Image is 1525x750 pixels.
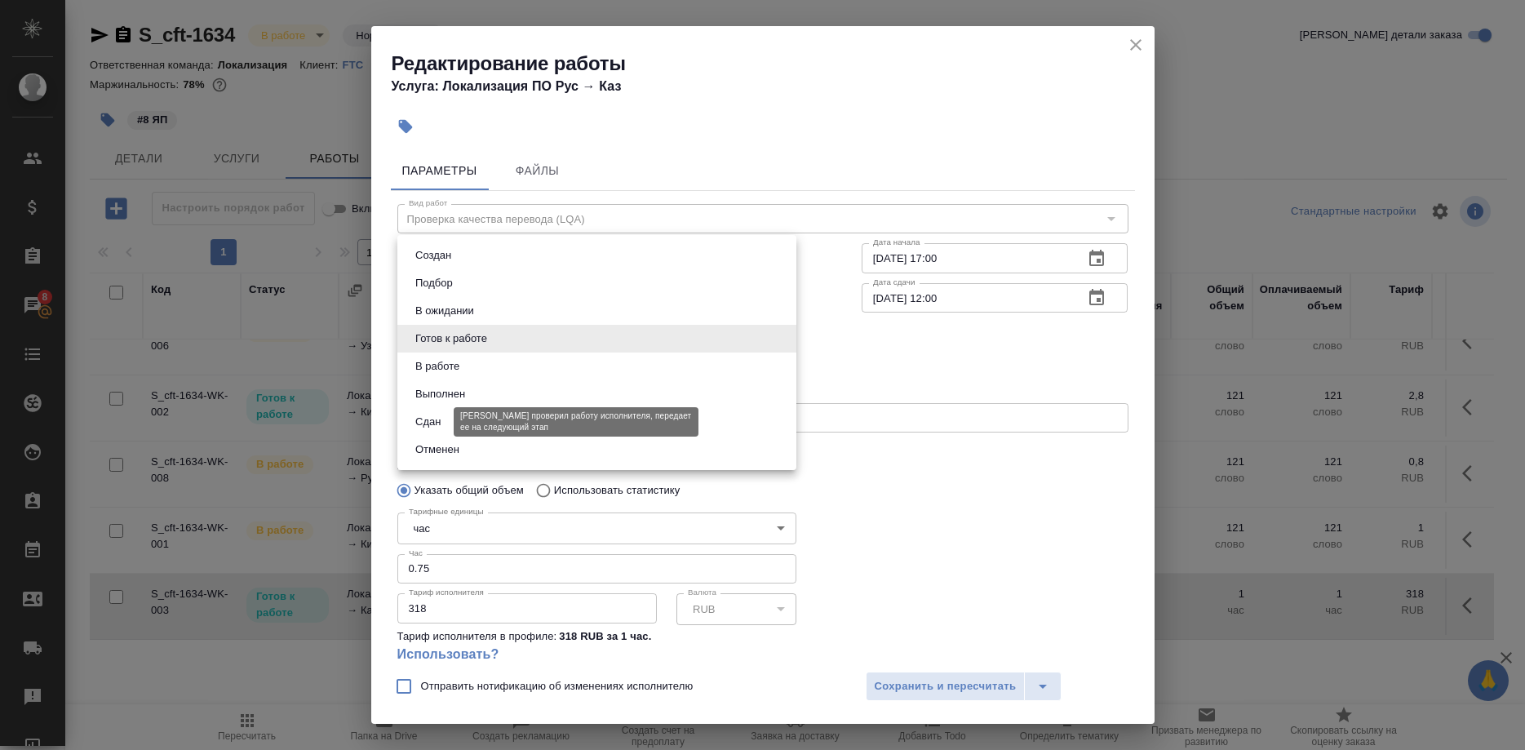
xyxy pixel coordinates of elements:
[410,441,464,459] button: Отменен
[410,330,492,348] button: Готов к работе
[410,274,458,292] button: Подбор
[410,302,479,320] button: В ожидании
[410,385,470,403] button: Выполнен
[410,246,456,264] button: Создан
[410,357,464,375] button: В работе
[410,413,446,431] button: Сдан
